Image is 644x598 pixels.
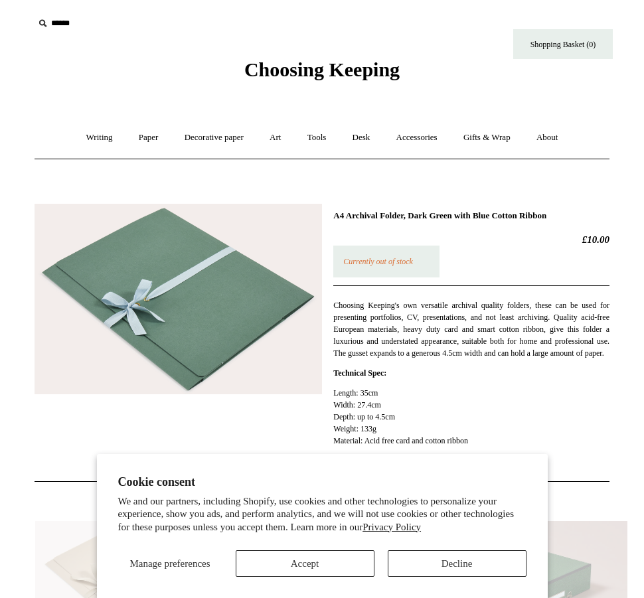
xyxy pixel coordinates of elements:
[244,58,400,80] span: Choosing Keeping
[35,204,322,395] img: A4 Archival Folder, Dark Green with Blue Cotton Ribbon
[362,522,421,532] a: Privacy Policy
[513,29,613,59] a: Shopping Basket (0)
[384,120,449,155] a: Accessories
[333,299,609,359] p: Choosing Keeping's own versatile archival quality folders, these can be used for presenting portf...
[258,120,293,155] a: Art
[127,120,171,155] a: Paper
[343,257,413,266] em: Currently out of stock
[333,387,609,447] p: Length: 35cm Width: 27.4cm Depth: up to 4.5cm Weight: 133g Material: Acid free card and cotton ri...
[74,120,125,155] a: Writing
[333,234,609,246] h2: £10.00
[341,120,382,155] a: Desk
[388,550,526,577] button: Decline
[118,475,526,489] h2: Cookie consent
[524,120,570,155] a: About
[118,550,222,577] button: Manage preferences
[244,69,400,78] a: Choosing Keeping
[173,120,256,155] a: Decorative paper
[333,210,609,221] h1: A4 Archival Folder, Dark Green with Blue Cotton Ribbon
[236,550,374,577] button: Accept
[333,368,386,378] strong: Technical Spec:
[295,120,339,155] a: Tools
[451,120,523,155] a: Gifts & Wrap
[129,558,210,569] span: Manage preferences
[118,495,526,534] p: We and our partners, including Shopify, use cookies and other technologies to personalize your ex...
